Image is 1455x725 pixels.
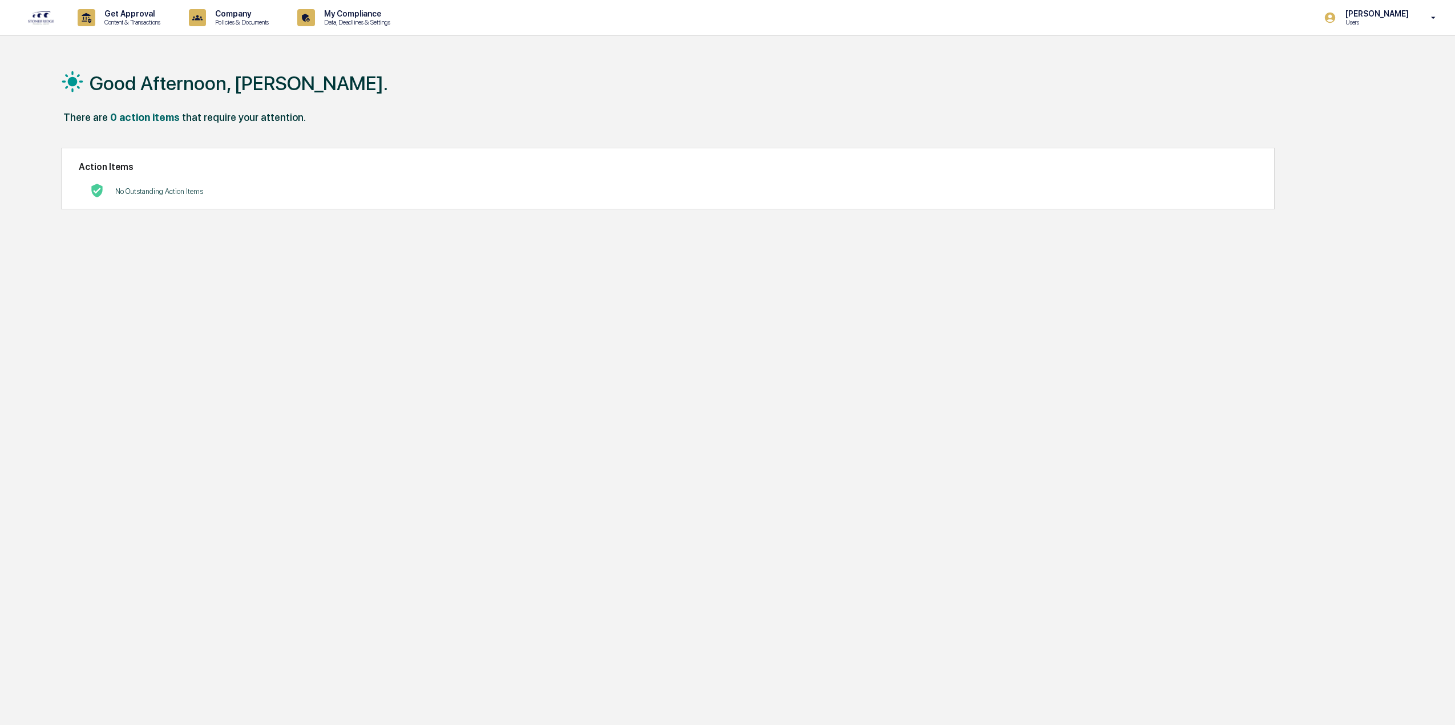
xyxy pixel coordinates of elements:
[182,111,306,123] div: that require your attention.
[315,9,396,18] p: My Compliance
[95,18,166,26] p: Content & Transactions
[90,184,104,197] img: No Actions logo
[315,18,396,26] p: Data, Deadlines & Settings
[1336,18,1414,26] p: Users
[115,187,203,196] p: No Outstanding Action Items
[95,9,166,18] p: Get Approval
[206,18,274,26] p: Policies & Documents
[79,161,1258,172] h2: Action Items
[27,10,55,25] img: logo
[206,9,274,18] p: Company
[1336,9,1414,18] p: [PERSON_NAME]
[90,72,388,95] h1: Good Afternoon, [PERSON_NAME].
[110,111,180,123] div: 0 action items
[63,111,108,123] div: There are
